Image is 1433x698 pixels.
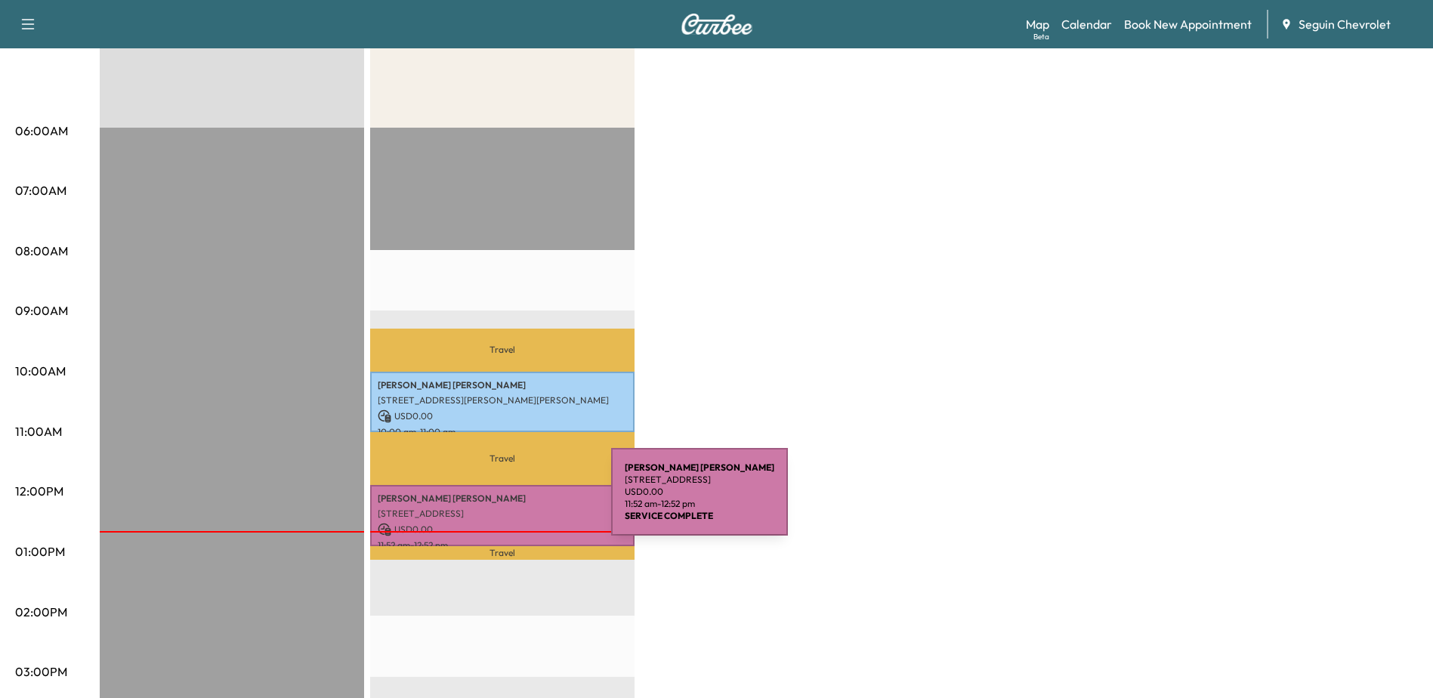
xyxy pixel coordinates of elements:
[625,486,774,498] p: USD 0.00
[15,362,66,380] p: 10:00AM
[1026,15,1049,33] a: MapBeta
[378,394,627,406] p: [STREET_ADDRESS][PERSON_NAME][PERSON_NAME]
[625,474,774,486] p: [STREET_ADDRESS]
[1061,15,1112,33] a: Calendar
[625,498,774,510] p: 11:52 am - 12:52 pm
[378,508,627,520] p: [STREET_ADDRESS]
[378,379,627,391] p: [PERSON_NAME] [PERSON_NAME]
[681,14,753,35] img: Curbee Logo
[1299,15,1391,33] span: Seguin Chevrolet
[1033,31,1049,42] div: Beta
[378,409,627,423] p: USD 0.00
[15,181,66,199] p: 07:00AM
[378,539,627,551] p: 11:52 am - 12:52 pm
[378,493,627,505] p: [PERSON_NAME] [PERSON_NAME]
[15,662,67,681] p: 03:00PM
[15,301,68,320] p: 09:00AM
[378,426,627,438] p: 10:00 am - 11:00 am
[15,422,62,440] p: 11:00AM
[15,603,67,621] p: 02:00PM
[15,482,63,500] p: 12:00PM
[378,523,627,536] p: USD 0.00
[370,546,635,559] p: Travel
[370,329,635,372] p: Travel
[15,122,68,140] p: 06:00AM
[15,542,65,561] p: 01:00PM
[1124,15,1252,33] a: Book New Appointment
[15,242,68,260] p: 08:00AM
[370,432,635,485] p: Travel
[625,462,774,473] b: [PERSON_NAME] [PERSON_NAME]
[625,510,713,521] b: SERVICE COMPLETE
